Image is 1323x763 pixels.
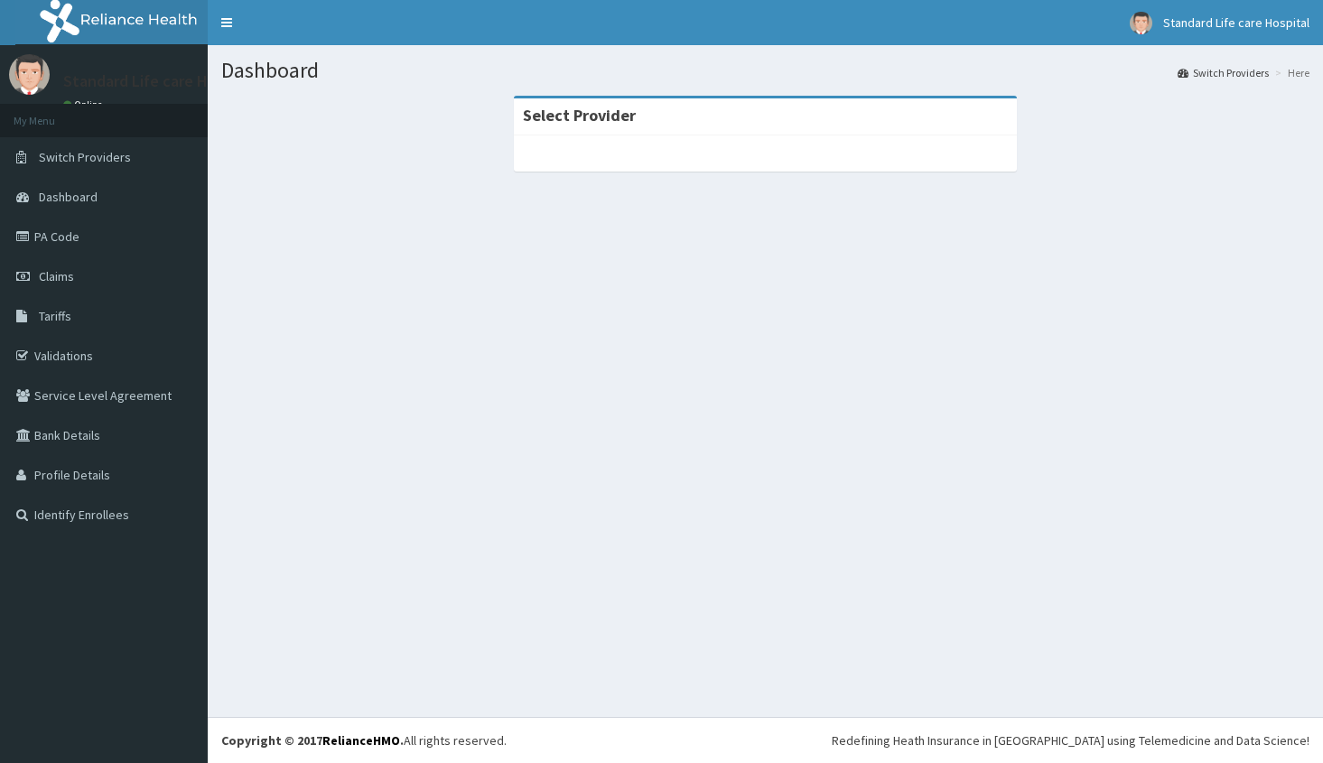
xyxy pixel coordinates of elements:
span: Dashboard [39,189,98,205]
p: Standard Life care Hospital [63,73,256,89]
span: Claims [39,268,74,284]
h1: Dashboard [221,59,1309,82]
a: Online [63,98,107,111]
li: Here [1271,65,1309,80]
strong: Select Provider [523,105,636,126]
span: Standard Life care Hospital [1163,14,1309,31]
img: User Image [1130,12,1152,34]
div: Redefining Heath Insurance in [GEOGRAPHIC_DATA] using Telemedicine and Data Science! [832,731,1309,749]
img: User Image [9,54,50,95]
footer: All rights reserved. [208,717,1323,763]
a: Switch Providers [1178,65,1269,80]
span: Tariffs [39,308,71,324]
a: RelianceHMO [322,732,400,749]
span: Switch Providers [39,149,131,165]
strong: Copyright © 2017 . [221,732,404,749]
